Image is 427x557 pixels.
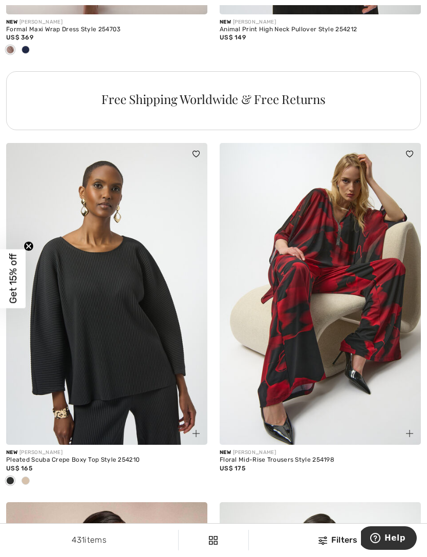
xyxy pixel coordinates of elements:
[6,26,207,33] div: Formal Maxi Wrap Dress Style 254703
[6,465,32,472] span: US$ 165
[6,34,33,41] span: US$ 369
[220,449,421,457] div: [PERSON_NAME]
[6,449,17,456] span: New
[18,42,33,59] div: Navy Blue
[48,93,379,105] div: Free Shipping Worldwide & Free Returns
[220,26,421,33] div: Animal Print High Neck Pullover Style 254212
[24,241,34,251] button: Close teaser
[361,526,417,552] iframe: Opens a widget where you can find more information
[220,143,421,445] img: Floral Mid-Rise Trousers Style 254198. Black/red
[255,534,421,546] div: Filters
[406,151,413,157] img: heart_black_full.svg
[406,430,413,437] img: plus_v2.svg
[220,449,231,456] span: New
[6,457,207,464] div: Pleated Scuba Crepe Boxy Top Style 254210
[3,473,18,490] div: Black
[6,449,207,457] div: [PERSON_NAME]
[220,34,246,41] span: US$ 149
[18,473,33,490] div: Birch
[3,42,18,59] div: Rose
[6,19,17,25] span: New
[220,18,421,26] div: [PERSON_NAME]
[318,537,327,545] img: Filters
[6,18,207,26] div: [PERSON_NAME]
[72,535,85,545] span: 431
[220,457,421,464] div: Floral Mid-Rise Trousers Style 254198
[193,430,200,437] img: plus_v2.svg
[220,465,245,472] span: US$ 175
[209,536,218,545] img: Filters
[7,254,19,304] span: Get 15% off
[6,143,207,445] img: Pleated Scuba Crepe Boxy Top Style 254210. Black
[220,19,231,25] span: New
[193,151,200,157] img: heart_black_full.svg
